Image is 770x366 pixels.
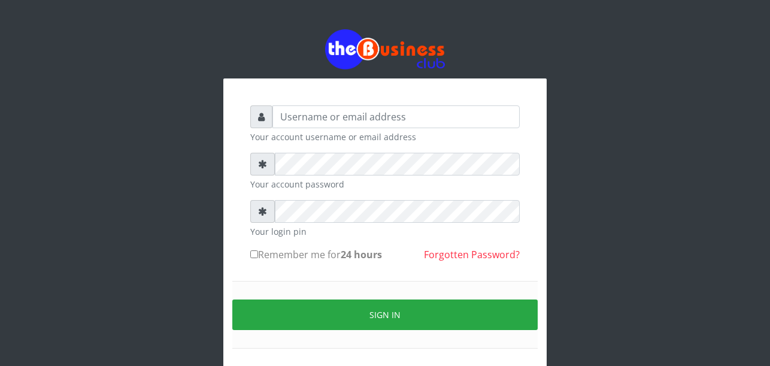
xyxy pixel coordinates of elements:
small: Your account password [250,178,520,190]
label: Remember me for [250,247,382,262]
button: Sign in [232,300,538,330]
input: Remember me for24 hours [250,250,258,258]
input: Username or email address [272,105,520,128]
small: Your login pin [250,225,520,238]
b: 24 hours [341,248,382,261]
small: Your account username or email address [250,131,520,143]
a: Forgotten Password? [424,248,520,261]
